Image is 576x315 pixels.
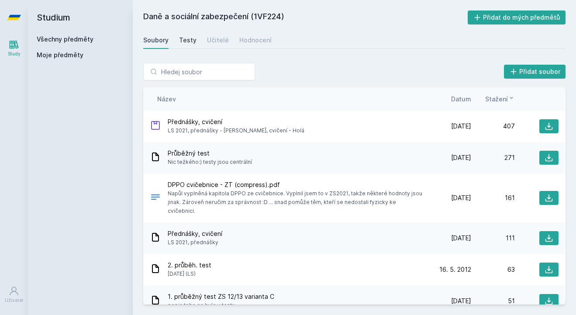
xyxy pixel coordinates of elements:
div: 51 [471,297,515,305]
a: Testy [179,31,197,49]
span: [DATE] [451,234,471,242]
div: 407 [471,122,515,131]
span: LS 2021, přednášky [168,238,222,247]
h2: Daně a sociální zabezpečení (1VF224) [143,10,468,24]
div: Testy [179,36,197,45]
span: Nic težkého:) testy jsou centrální [168,158,252,166]
a: Uživatel [2,281,26,308]
button: Název [157,94,176,104]
button: Přidat soubor [504,65,566,79]
span: [DATE] [451,194,471,202]
button: Stažení [485,94,515,104]
span: Napůl vyplněná kapitola DPPO ze cvičebnice. Vyplnil jsem to v ZS2021, takže některé hodnoty jsou ... [168,189,424,215]
span: Moje předměty [37,51,83,59]
div: Study [8,51,21,57]
span: [DATE] (LS) [168,270,211,278]
span: 1. průběžný test ZS 12/13 varianta C [168,292,274,301]
input: Hledej soubor [143,63,255,80]
a: Soubory [143,31,169,49]
div: Soubory [143,36,169,45]
span: 2. průběh. test [168,261,211,270]
div: Uživatel [5,297,23,304]
div: PDF [150,192,161,204]
span: Stažení [485,94,508,104]
div: .ZIP [150,120,161,133]
span: [DATE] [451,297,471,305]
a: Učitelé [207,31,229,49]
span: LS 2021, přednášky - [PERSON_NAME], cvičení - Holá [168,126,304,135]
a: Hodnocení [239,31,272,49]
span: DPPO cvičebnice - ZT (compress).pdf [168,180,424,189]
div: 63 [471,265,515,274]
span: [DATE] [451,122,471,131]
span: [DATE] [451,153,471,162]
span: 16. 5. 2012 [439,265,471,274]
a: Study [2,35,26,62]
div: 111 [471,234,515,242]
span: Průběžný test [168,149,252,158]
a: Všechny předměty [37,35,93,43]
div: Učitelé [207,36,229,45]
div: 271 [471,153,515,162]
button: Datum [451,94,471,104]
span: Přednášky, cvičení [168,118,304,126]
span: popis toho co bylo v testu [168,301,274,310]
span: Přednášky, cvičení [168,229,222,238]
div: Hodnocení [239,36,272,45]
div: 161 [471,194,515,202]
button: Přidat do mých předmětů [468,10,566,24]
